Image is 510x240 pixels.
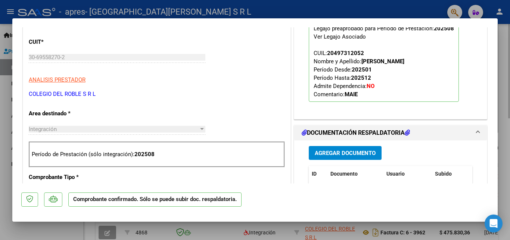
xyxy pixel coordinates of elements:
[29,109,106,118] p: Area destinado *
[314,33,366,41] div: Ver Legajo Asociado
[327,49,364,57] div: 20497312052
[434,25,454,32] strong: 202508
[309,166,327,182] datatable-header-cell: ID
[383,166,432,182] datatable-header-cell: Usuario
[309,146,382,160] button: Agregar Documento
[29,173,106,182] p: Comprobante Tipo *
[314,50,404,98] span: CUIL: Nombre y Apellido: Período Desde: Período Hasta: Admite Dependencia:
[32,150,282,159] p: Período de Prestación (sólo integración):
[312,171,317,177] span: ID
[315,150,376,157] span: Agregar Documento
[29,90,285,98] p: COLEGIO DEL ROBLE S R L
[302,128,410,137] h1: DOCUMENTACIÓN RESPALDATORIA
[361,58,404,65] strong: [PERSON_NAME]
[29,38,106,46] p: CUIT
[432,166,469,182] datatable-header-cell: Subido
[469,166,507,182] datatable-header-cell: Acción
[134,151,155,158] strong: 202508
[330,171,358,177] span: Documento
[29,76,85,83] span: ANALISIS PRESTADOR
[314,91,358,98] span: Comentario:
[367,83,374,89] strong: NO
[309,22,459,102] p: Legajo preaprobado para Período de Prestación:
[345,91,358,98] strong: MAIE
[435,171,452,177] span: Subido
[294,125,487,140] mat-expansion-panel-header: DOCUMENTACIÓN RESPALDATORIA
[68,192,242,207] p: Comprobante confirmado. Sólo se puede subir doc. respaldatoria.
[485,215,503,233] div: Open Intercom Messenger
[327,166,383,182] datatable-header-cell: Documento
[351,75,371,81] strong: 202512
[352,66,372,73] strong: 202501
[29,126,57,133] span: Integración
[386,171,405,177] span: Usuario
